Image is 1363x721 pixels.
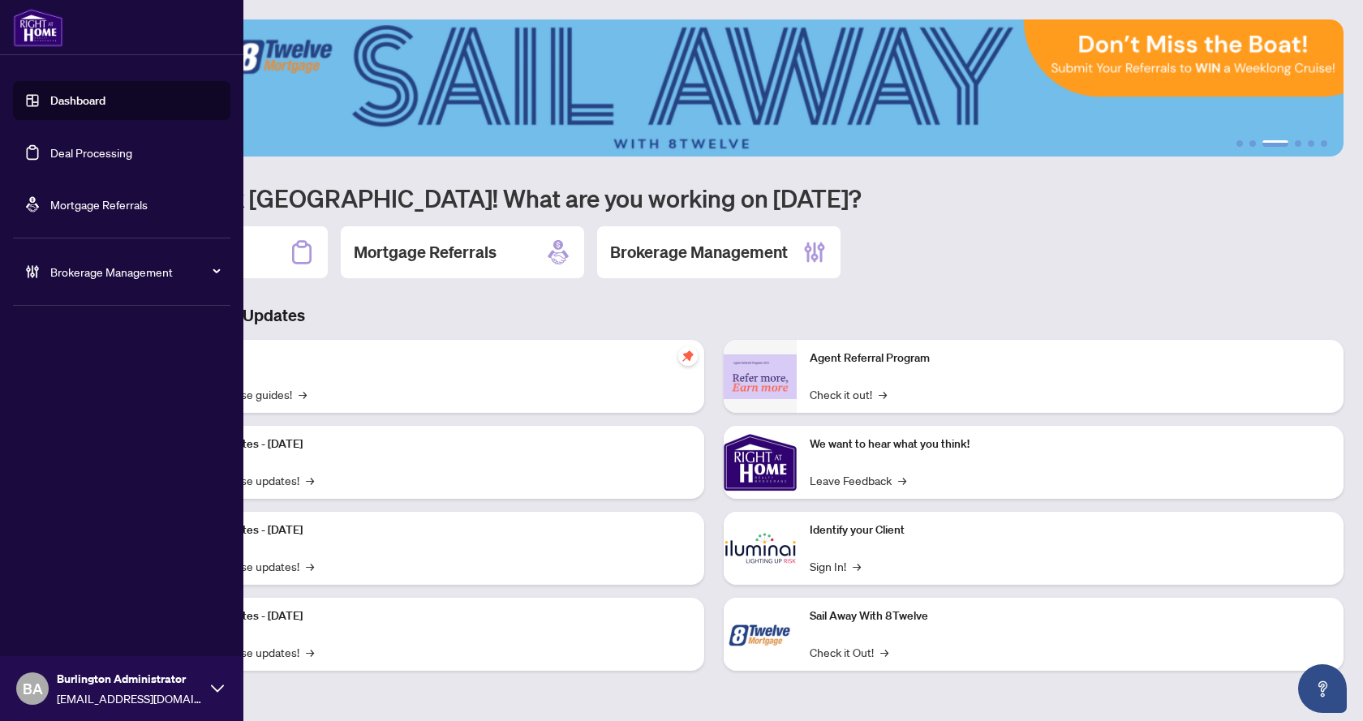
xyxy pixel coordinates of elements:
[1308,140,1314,147] button: 5
[50,263,219,281] span: Brokerage Management
[810,385,887,403] a: Check it out!→
[810,643,888,661] a: Check it Out!→
[50,145,132,160] a: Deal Processing
[13,8,63,47] img: logo
[724,512,797,585] img: Identify your Client
[84,304,1344,327] h3: Brokerage & Industry Updates
[853,557,861,575] span: →
[306,471,314,489] span: →
[170,607,691,625] p: Platform Updates - [DATE]
[879,385,887,403] span: →
[610,241,788,264] h2: Brokerage Management
[23,677,43,700] span: BA
[810,557,861,575] a: Sign In!→
[724,354,797,399] img: Agent Referral Program
[299,385,307,403] span: →
[810,350,1331,367] p: Agent Referral Program
[354,241,497,264] h2: Mortgage Referrals
[898,471,906,489] span: →
[50,197,148,212] a: Mortgage Referrals
[170,436,691,453] p: Platform Updates - [DATE]
[880,643,888,661] span: →
[84,182,1344,213] h1: Welcome back [GEOGRAPHIC_DATA]! What are you working on [DATE]?
[1249,140,1256,147] button: 2
[306,557,314,575] span: →
[810,607,1331,625] p: Sail Away With 8Twelve
[57,670,203,688] span: Burlington Administrator
[1236,140,1243,147] button: 1
[1321,140,1327,147] button: 6
[810,471,906,489] a: Leave Feedback→
[170,350,691,367] p: Self-Help
[810,521,1331,539] p: Identify your Client
[724,426,797,499] img: We want to hear what you think!
[1298,664,1347,713] button: Open asap
[678,346,698,366] span: pushpin
[1262,140,1288,147] button: 3
[1295,140,1301,147] button: 4
[810,436,1331,453] p: We want to hear what you think!
[306,643,314,661] span: →
[57,689,203,707] span: [EMAIL_ADDRESS][DOMAIN_NAME]
[84,19,1344,157] img: Slide 2
[170,521,691,539] p: Platform Updates - [DATE]
[724,598,797,671] img: Sail Away With 8Twelve
[50,93,105,108] a: Dashboard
